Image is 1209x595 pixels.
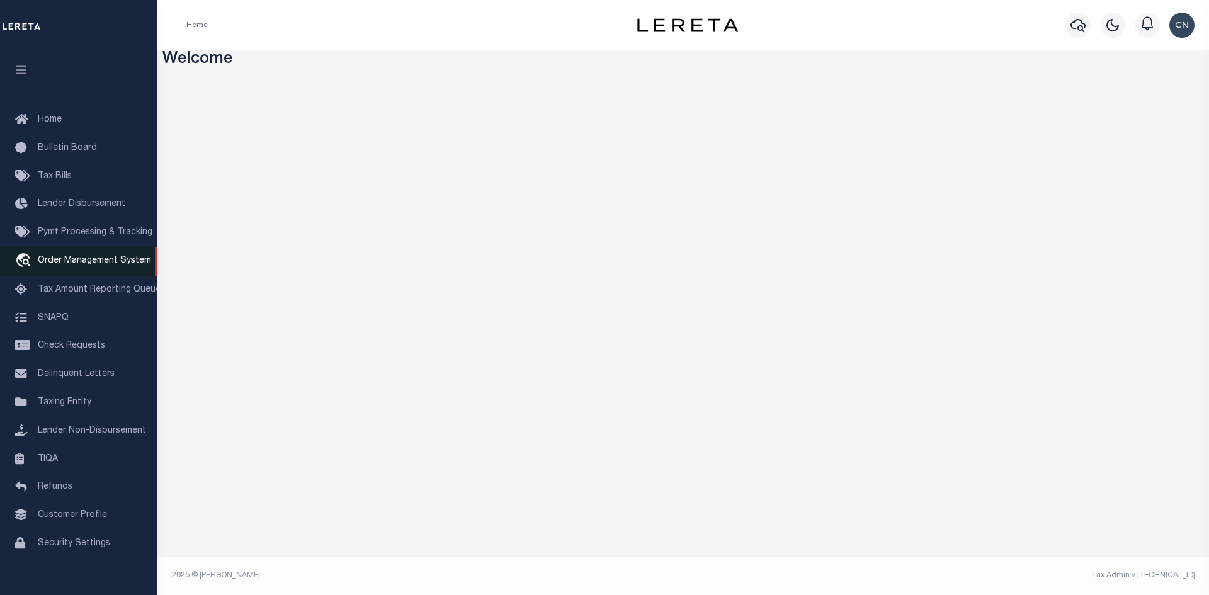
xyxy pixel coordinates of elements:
[38,115,62,124] span: Home
[38,285,161,294] span: Tax Amount Reporting Queue
[38,511,107,519] span: Customer Profile
[162,50,1205,70] h3: Welcome
[38,313,69,322] span: SNAPQ
[38,398,91,407] span: Taxing Entity
[38,256,151,265] span: Order Management System
[38,370,115,378] span: Delinquent Letters
[637,18,738,32] img: logo-dark.svg
[186,20,208,31] li: Home
[38,341,105,350] span: Check Requests
[38,144,97,152] span: Bulletin Board
[38,482,72,491] span: Refunds
[1169,13,1195,38] img: svg+xml;base64,PHN2ZyB4bWxucz0iaHR0cDovL3d3dy53My5vcmcvMjAwMC9zdmciIHBvaW50ZXItZXZlbnRzPSJub25lIi...
[38,228,152,237] span: Pymt Processing & Tracking
[38,426,146,435] span: Lender Non-Disbursement
[38,539,110,548] span: Security Settings
[162,570,684,581] div: 2025 © [PERSON_NAME].
[693,570,1195,581] div: Tax Admin v.[TECHNICAL_ID]
[38,172,72,181] span: Tax Bills
[38,454,58,463] span: TIQA
[15,253,35,269] i: travel_explore
[38,200,125,208] span: Lender Disbursement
